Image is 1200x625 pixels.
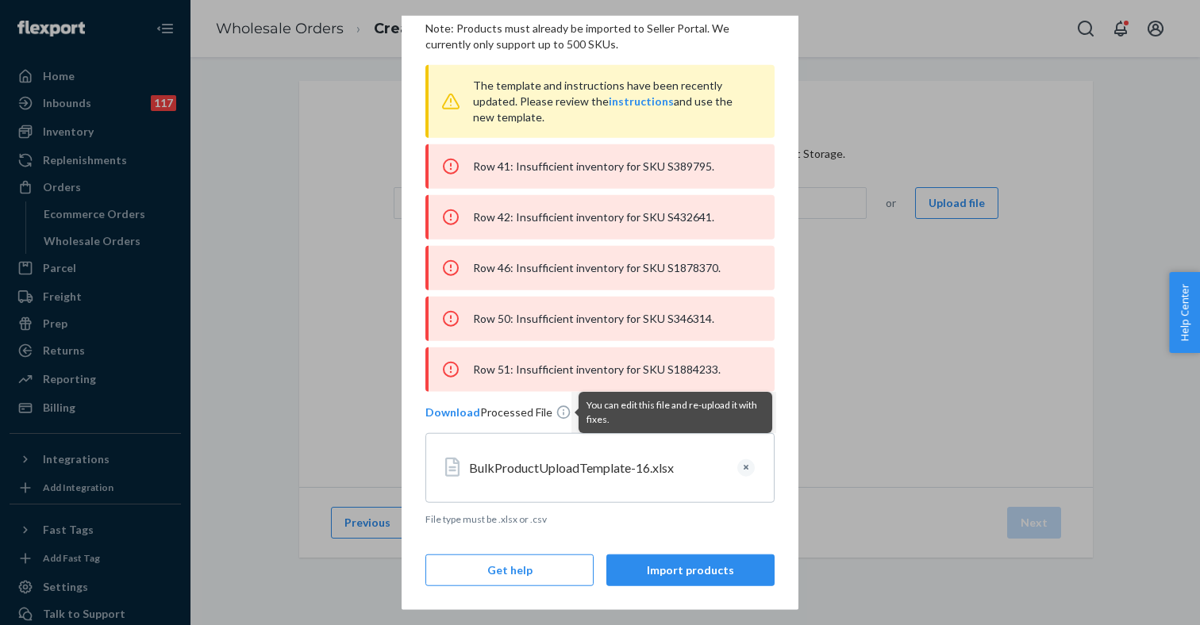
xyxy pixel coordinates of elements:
[425,512,775,526] p: File type must be .xlsx or .csv
[469,458,725,477] div: BulkProductUploadTemplate-16.xlsx
[606,554,775,586] button: Import products
[737,459,755,477] button: Clear
[425,144,775,189] div: Row 41: Insufficient inventory for SKU S389795.
[609,94,674,108] a: instructions
[425,246,775,290] div: Row 46: Insufficient inventory for SKU S1878370.
[425,405,480,419] a: Download
[473,78,756,125] p: The template and instructions have been recently updated. Please review the and use the new templ...
[425,554,594,586] button: Get help
[425,405,552,420] p: Processed File
[425,297,775,341] div: Row 50: Insufficient inventory for SKU S346314.
[587,398,764,427] div: You can edit this file and re-upload it with fixes.
[425,347,775,392] div: Row 51: Insufficient inventory for SKU S1884233.
[425,195,775,240] div: Row 42: Insufficient inventory for SKU S432641.
[425,21,775,52] p: Note: Products must already be imported to Seller Portal. We currently only support up to 500 SKUs.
